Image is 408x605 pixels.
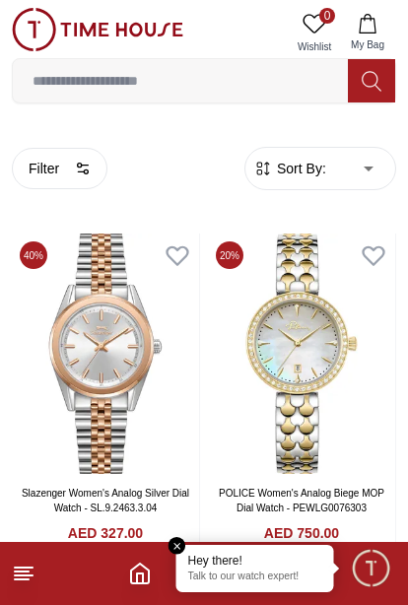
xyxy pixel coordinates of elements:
[22,488,189,513] a: Slazenger Women's Analog Silver Dial Watch - SL.9.2463.3.04
[264,523,339,543] h4: AED 750.00
[188,571,322,584] p: Talk to our watch expert!
[20,241,47,269] span: 40 %
[290,8,339,58] a: 0Wishlist
[12,8,183,51] img: ...
[188,553,322,569] div: Hey there!
[12,148,107,189] button: Filter
[216,241,243,269] span: 20 %
[319,8,335,24] span: 0
[169,537,186,555] em: Close tooltip
[208,234,395,474] img: POLICE Women's Analog Biege MOP Dial Watch - PEWLG0076303
[290,39,339,54] span: Wishlist
[343,37,392,52] span: My Bag
[350,547,393,590] div: Chat Widget
[339,8,396,58] button: My Bag
[68,523,143,543] h4: AED 327.00
[219,488,384,513] a: POLICE Women's Analog Biege MOP Dial Watch - PEWLG0076303
[273,159,326,178] span: Sort By:
[12,234,199,474] img: Slazenger Women's Analog Silver Dial Watch - SL.9.2463.3.04
[253,159,326,178] button: Sort By:
[128,562,152,585] a: Home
